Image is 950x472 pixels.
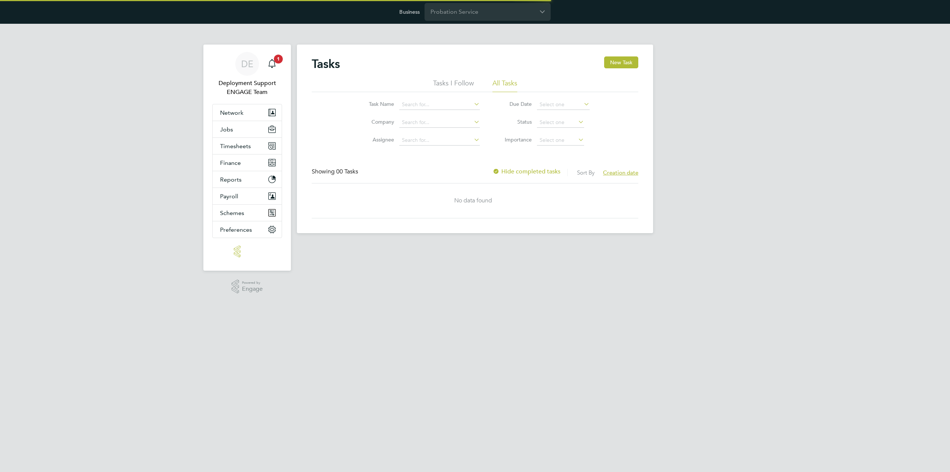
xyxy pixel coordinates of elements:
span: DE [241,59,253,69]
input: Search for... [399,117,480,128]
label: Importance [498,136,532,143]
button: Reports [213,171,282,188]
span: Engage [242,286,263,292]
button: Payroll [213,188,282,204]
span: Preferences [220,226,252,233]
nav: Main navigation [203,45,291,271]
label: Assignee [361,136,394,143]
a: DEDeployment Support ENGAGE Team [212,52,282,97]
img: engage-logo-retina.png [234,245,261,257]
span: Network [220,109,243,116]
span: 00 Tasks [336,168,358,175]
label: Company [361,118,394,125]
span: Schemes [220,209,244,217]
span: Timesheets [220,143,251,150]
button: Network [213,104,282,121]
label: Hide completed tasks [492,168,560,175]
button: Finance [213,154,282,171]
label: Business [399,9,420,15]
button: Jobs [213,121,282,137]
span: Deployment Support ENGAGE Team [212,79,282,97]
label: Task Name [361,101,394,107]
a: 1 [265,52,279,76]
a: Powered byEngage [232,280,263,294]
span: Creation date [603,169,638,176]
div: No data found [312,197,635,205]
span: Jobs [220,126,233,133]
button: New Task [604,56,638,68]
span: 1 [274,55,283,64]
div: Showing [312,168,360,176]
h2: Tasks [312,56,340,71]
input: Search for... [399,135,480,146]
li: Tasks I Follow [433,79,474,92]
input: Select one [537,117,584,128]
span: Reports [220,176,242,183]
a: Go to home page [212,245,282,257]
label: Status [498,118,532,125]
label: Due Date [498,101,532,107]
span: Finance [220,159,241,166]
li: All Tasks [492,79,517,92]
button: Schemes [213,205,282,221]
span: Powered by [242,280,263,286]
input: Search for... [399,100,480,110]
input: Select one [537,135,584,146]
button: Preferences [213,221,282,238]
button: Timesheets [213,138,282,154]
input: Select one [537,100,590,110]
label: Sort By [577,169,594,176]
span: Payroll [220,193,238,200]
